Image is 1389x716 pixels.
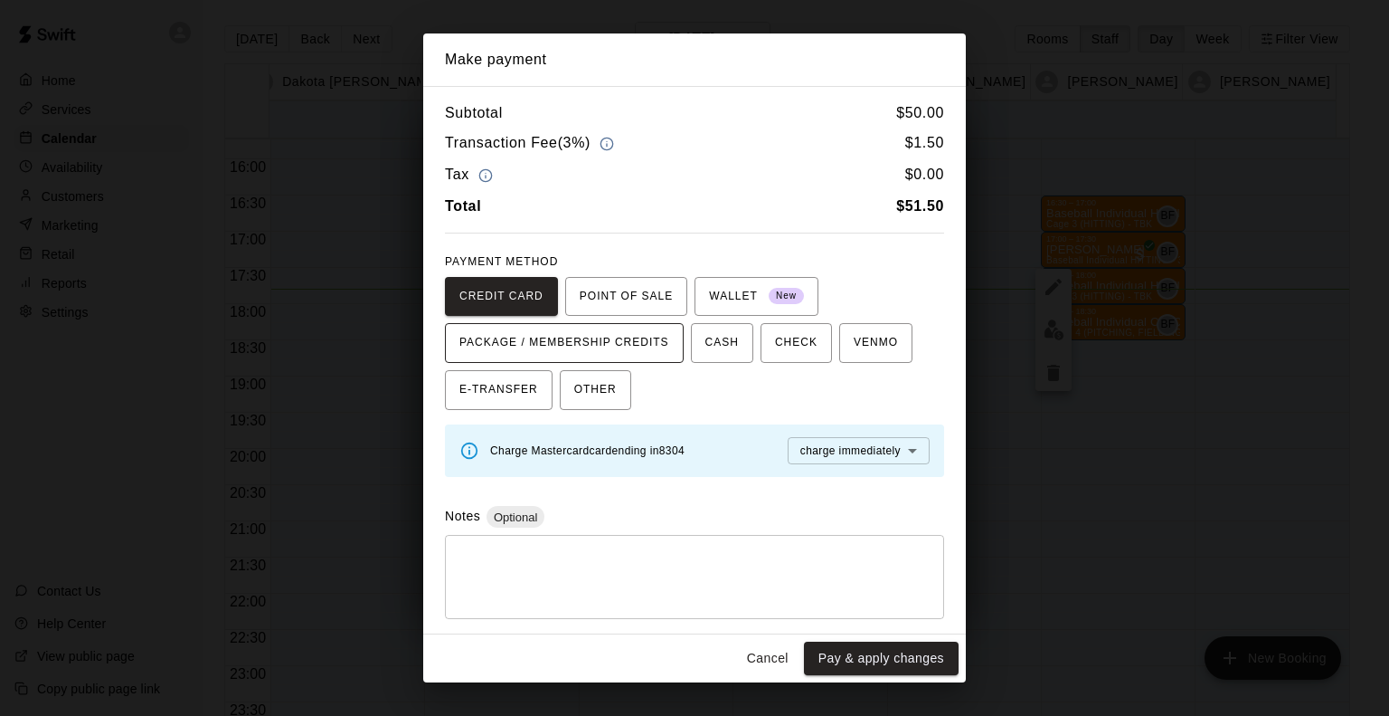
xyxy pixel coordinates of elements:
h2: Make payment [423,33,966,86]
span: Charge Mastercard card ending in 8304 [490,444,685,457]
span: POINT OF SALE [580,282,673,311]
button: OTHER [560,370,631,410]
span: VENMO [854,329,898,358]
span: CHECK [775,329,817,358]
button: CASH [691,323,753,363]
button: CHECK [761,323,832,363]
button: POINT OF SALE [565,277,687,317]
button: VENMO [839,323,912,363]
span: Optional [487,511,544,524]
h6: $ 0.00 [905,163,944,187]
button: E-TRANSFER [445,370,553,410]
button: Cancel [739,642,797,675]
span: New [769,284,804,309]
button: CREDIT CARD [445,277,558,317]
span: E-TRANSFER [459,376,538,405]
h6: Subtotal [445,101,503,125]
span: CREDIT CARD [459,282,543,311]
h6: Transaction Fee ( 3% ) [445,131,619,156]
span: WALLET [709,282,804,311]
button: WALLET New [694,277,818,317]
span: CASH [705,329,739,358]
h6: $ 50.00 [896,101,944,125]
label: Notes [445,509,480,523]
b: Total [445,198,481,214]
button: PACKAGE / MEMBERSHIP CREDITS [445,323,684,363]
h6: Tax [445,163,497,187]
span: charge immediately [800,444,901,457]
button: Pay & apply changes [804,642,959,675]
b: $ 51.50 [896,198,944,214]
span: PAYMENT METHOD [445,255,558,268]
h6: $ 1.50 [905,131,944,156]
span: OTHER [574,376,617,405]
span: PACKAGE / MEMBERSHIP CREDITS [459,329,669,358]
